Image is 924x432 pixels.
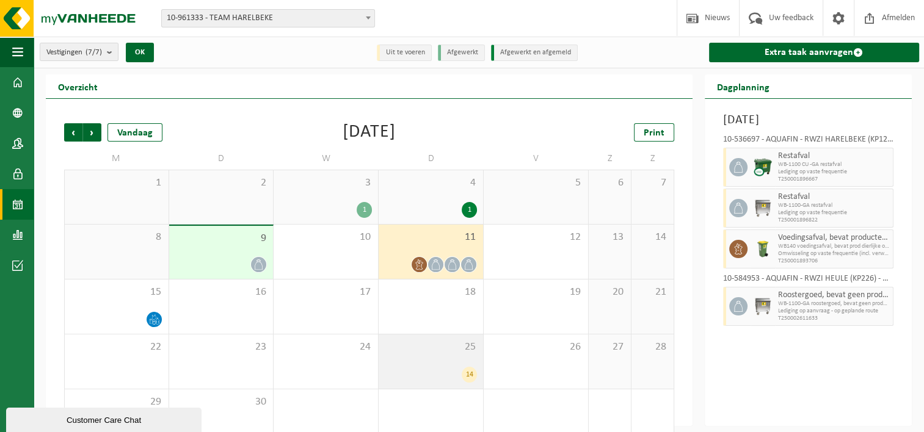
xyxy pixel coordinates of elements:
[85,48,102,56] count: (7/7)
[778,202,890,209] span: WB-1100-GA restafval
[778,300,890,308] span: WB-1100-GA roostergoed, bevat geen producten van dierlijke o
[126,43,154,62] button: OK
[595,286,625,299] span: 20
[64,123,82,142] span: Vorige
[778,257,890,265] span: T250001893706
[778,315,890,322] span: T250002611633
[385,286,477,299] span: 18
[778,250,890,257] span: Omwisseling op vaste frequentie (incl. verwerking)
[754,158,772,176] img: WB-1100-CU
[754,199,772,217] img: WB-1100-GAL-GY-01
[71,176,162,190] span: 1
[40,43,118,61] button: Vestigingen(7/7)
[638,340,668,354] span: 28
[6,405,204,432] iframe: chat widget
[631,148,674,170] td: Z
[778,209,890,217] span: Lediging op vaste frequentie
[280,286,372,299] span: 17
[169,148,274,170] td: D
[64,148,169,170] td: M
[357,202,372,218] div: 1
[490,231,582,244] span: 12
[274,148,379,170] td: W
[778,151,890,161] span: Restafval
[161,9,375,27] span: 10-961333 - TEAM HARELBEKE
[754,297,772,315] img: WB-1100-GAL-GY-01
[709,43,920,62] a: Extra taak aanvragen
[638,231,668,244] span: 14
[83,123,101,142] span: Volgende
[589,148,631,170] td: Z
[595,340,625,354] span: 27
[385,176,477,190] span: 4
[754,240,772,258] img: WB-0140-HPE-GN-50
[778,168,890,176] span: Lediging op vaste frequentie
[705,74,782,98] h2: Dagplanning
[377,45,432,61] li: Uit te voeren
[644,128,664,138] span: Print
[379,148,484,170] td: D
[343,123,396,142] div: [DATE]
[491,45,578,61] li: Afgewerkt en afgemeld
[107,123,162,142] div: Vandaag
[778,217,890,224] span: T250001896822
[778,233,890,243] span: Voedingsafval, bevat producten van dierlijke oorsprong, onverpakt, categorie 3
[385,340,477,354] span: 25
[723,111,894,129] h3: [DATE]
[175,176,267,190] span: 2
[778,290,890,300] span: Roostergoed, bevat geen producten van dierlijke oorsprong
[723,275,894,287] div: 10-584953 - AQUAFIN - RWZI HEULE (KP226) - HEULE
[280,340,372,354] span: 24
[175,395,267,409] span: 30
[595,176,625,190] span: 6
[638,286,668,299] span: 21
[175,340,267,354] span: 23
[462,202,477,218] div: 1
[778,308,890,315] span: Lediging op aanvraag - op geplande route
[162,10,374,27] span: 10-961333 - TEAM HARELBEKE
[462,367,477,383] div: 14
[175,286,267,299] span: 16
[46,74,110,98] h2: Overzicht
[490,176,582,190] span: 5
[71,231,162,244] span: 8
[175,232,267,245] span: 9
[71,395,162,409] span: 29
[490,340,582,354] span: 26
[385,231,477,244] span: 11
[778,192,890,202] span: Restafval
[484,148,589,170] td: V
[71,286,162,299] span: 15
[280,176,372,190] span: 3
[595,231,625,244] span: 13
[778,161,890,168] span: WB-1100 CU -GA restafval
[71,340,162,354] span: 22
[778,176,890,183] span: T250001896667
[634,123,674,142] a: Print
[438,45,485,61] li: Afgewerkt
[490,286,582,299] span: 19
[280,231,372,244] span: 10
[46,43,102,62] span: Vestigingen
[723,135,894,148] div: 10-536697 - AQUAFIN - RWZI HARELBEKE (KP12) - [GEOGRAPHIC_DATA]
[638,176,668,190] span: 7
[778,243,890,250] span: WB140 voedingsafval, bevat prod dierlijke oorsprong, onve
